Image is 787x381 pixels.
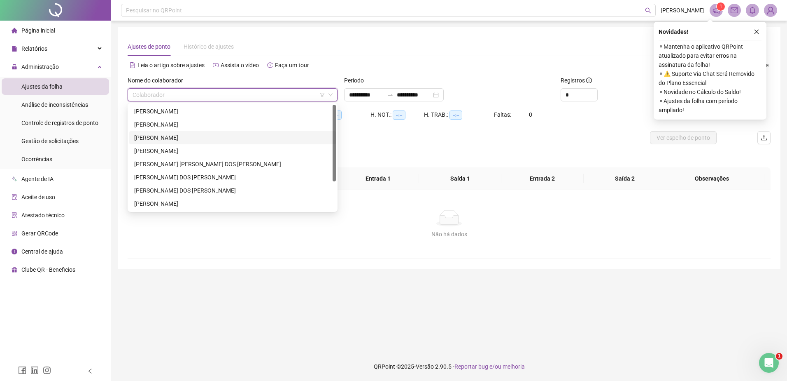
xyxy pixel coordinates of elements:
[129,144,336,158] div: FERNANDO PAZ DA SILVA
[12,194,17,200] span: audit
[12,212,17,218] span: solution
[129,118,336,131] div: DIEGO CAIRO SOUSA SILVA
[393,111,405,120] span: --:--
[370,110,424,120] div: H. NOT.:
[561,76,592,85] span: Registros
[134,160,331,169] div: [PERSON_NAME] [PERSON_NAME] DOS [PERSON_NAME]
[717,2,725,11] sup: 1
[661,6,705,15] span: [PERSON_NAME]
[18,366,26,374] span: facebook
[129,171,336,184] div: GILSON DOS SANTOS OLIVEIRA
[21,101,88,108] span: Análise de inconsistências
[586,78,592,83] span: info-circle
[21,138,79,144] span: Gestão de solicitações
[134,146,331,155] div: [PERSON_NAME]
[21,266,75,273] span: Clube QR - Beneficios
[134,199,331,208] div: [PERSON_NAME]
[129,158,336,171] div: FLAVIO JOSE DOS SANTOS
[584,167,666,190] th: Saída 2
[754,29,759,35] span: close
[137,62,205,68] span: Leia o artigo sobre ajustes
[221,62,259,68] span: Assista o vídeo
[12,267,17,273] span: gift
[328,92,333,97] span: down
[529,111,532,118] span: 0
[454,363,525,370] span: Reportar bug e/ou melhoria
[387,92,393,98] span: swap-right
[659,96,761,115] span: ⚬ Ajustes da folha com período ampliado!
[129,131,336,144] div: ENOS PEREIRA DA SILVA
[21,176,54,182] span: Agente de IA
[130,62,135,68] span: file-text
[12,46,17,52] span: file
[87,368,93,374] span: left
[501,167,584,190] th: Entrada 2
[12,28,17,33] span: home
[134,133,331,142] div: [PERSON_NAME]
[128,43,170,50] span: Ajustes de ponto
[21,248,63,255] span: Central de ajuda
[731,7,738,14] span: mail
[12,249,17,254] span: info-circle
[129,184,336,197] div: MARCOS ANDRE DOS SANTOS
[749,7,756,14] span: bell
[111,352,787,381] footer: QRPoint © 2025 - 2.90.5 -
[659,27,688,36] span: Novidades !
[719,4,722,9] span: 1
[659,69,761,87] span: ⚬ ⚠️ Suporte Via Chat Será Removido do Plano Essencial
[21,230,58,237] span: Gerar QRCode
[134,107,331,116] div: [PERSON_NAME]
[12,64,17,70] span: lock
[645,7,651,14] span: search
[12,230,17,236] span: qrcode
[659,42,761,69] span: ⚬ Mantenha o aplicativo QRPoint atualizado para evitar erros na assinatura da folha!
[21,63,59,70] span: Administração
[344,76,369,85] label: Período
[21,156,52,162] span: Ocorrências
[213,62,219,68] span: youtube
[419,167,501,190] th: Saída 1
[21,212,65,219] span: Atestado técnico
[387,92,393,98] span: to
[317,110,370,120] div: HE 3:
[21,27,55,34] span: Página inicial
[137,230,761,239] div: Não há dados
[21,120,98,126] span: Controle de registros de ponto
[21,83,63,90] span: Ajustes da folha
[650,131,717,144] button: Ver espelho de ponto
[764,4,777,16] img: 85973
[761,134,767,141] span: upload
[320,92,325,97] span: filter
[776,353,782,360] span: 1
[275,62,309,68] span: Faça um tour
[21,45,47,52] span: Relatórios
[134,186,331,195] div: [PERSON_NAME] DOS [PERSON_NAME]
[267,62,273,68] span: history
[449,111,462,120] span: --:--
[129,197,336,210] div: MATHEUS FREITAS BOTELHO
[712,7,720,14] span: notification
[494,111,512,118] span: Faltas:
[660,167,764,190] th: Observações
[416,363,434,370] span: Versão
[129,105,336,118] div: DANILO MARTINS PEREIRA
[424,110,494,120] div: H. TRAB.:
[759,353,779,373] iframe: Intercom live chat
[43,366,51,374] span: instagram
[659,87,761,96] span: ⚬ Novidade no Cálculo do Saldo!
[184,43,234,50] span: Histórico de ajustes
[134,173,331,182] div: [PERSON_NAME] DOS [PERSON_NAME]
[30,366,39,374] span: linkedin
[666,174,758,183] span: Observações
[134,120,331,129] div: [PERSON_NAME]
[21,194,55,200] span: Aceite de uso
[128,76,189,85] label: Nome do colaborador
[337,167,419,190] th: Entrada 1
